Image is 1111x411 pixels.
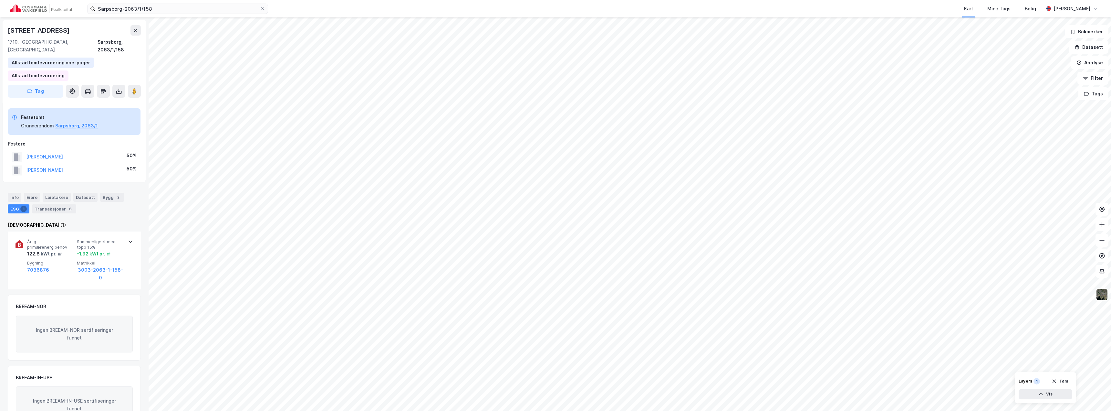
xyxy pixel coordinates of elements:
img: cushman-wakefield-realkapital-logo.202ea83816669bd177139c58696a8fa1.svg [10,4,72,13]
div: Datasett [73,193,98,202]
div: kWt pr. ㎡ [40,250,62,258]
iframe: Chat Widget [1079,380,1111,411]
div: Mine Tags [987,5,1011,13]
div: Transaksjoner [32,204,76,213]
button: Analyse [1071,56,1108,69]
div: Leietakere [43,193,71,202]
div: Kontrollprogram for chat [1079,380,1111,411]
div: Info [8,193,21,202]
div: BREEAM-NOR [16,303,46,310]
div: Grunneiendom [21,122,54,130]
div: 1 [20,206,27,212]
div: Sarpsborg, 2063/1/158 [98,38,141,54]
button: Tags [1078,87,1108,100]
button: Vis [1019,389,1072,399]
div: Festere [8,140,140,148]
div: Kart [964,5,973,13]
span: Bygning [27,260,74,266]
div: 1710, [GEOGRAPHIC_DATA], [GEOGRAPHIC_DATA] [8,38,98,54]
div: [DEMOGRAPHIC_DATA] (1) [8,221,141,229]
span: Årlig primærenergibehov [27,239,74,250]
button: Datasett [1069,41,1108,54]
div: Bygg [100,193,124,202]
img: 9k= [1096,288,1108,301]
div: 2 [115,194,121,200]
button: Tøm [1047,376,1072,386]
div: 1 [1033,378,1040,384]
div: -1.92 kWt pr. ㎡ [77,250,111,258]
div: ESG [8,204,29,213]
div: Eiere [24,193,40,202]
button: 7036876 [27,266,49,274]
button: 3003-2063-1-158-0 [77,266,124,282]
div: 6 [67,206,74,212]
div: 50% [127,165,137,173]
div: Allstad tomtevurdering one-pager [12,59,90,67]
div: Festetomt [21,114,98,121]
div: 122.8 [27,250,62,258]
button: Filter [1077,72,1108,85]
div: 50% [127,152,137,159]
span: Sammenlignet med topp 15% [77,239,124,250]
button: Sarpsborg, 2063/1 [55,122,98,130]
div: Allstad tomtevurdering [12,72,65,80]
div: BREEAM-IN-USE [16,374,52,382]
input: Søk på adresse, matrikkel, gårdeiere, leietakere eller personer [95,4,260,14]
button: Bokmerker [1065,25,1108,38]
span: Matrikkel [77,260,124,266]
div: Bolig [1025,5,1036,13]
div: Ingen BREEAM-NOR sertifiseringer funnet [16,316,133,352]
button: Tag [8,85,63,98]
div: Layers [1019,379,1032,384]
div: [PERSON_NAME] [1054,5,1090,13]
div: [STREET_ADDRESS] [8,25,71,36]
